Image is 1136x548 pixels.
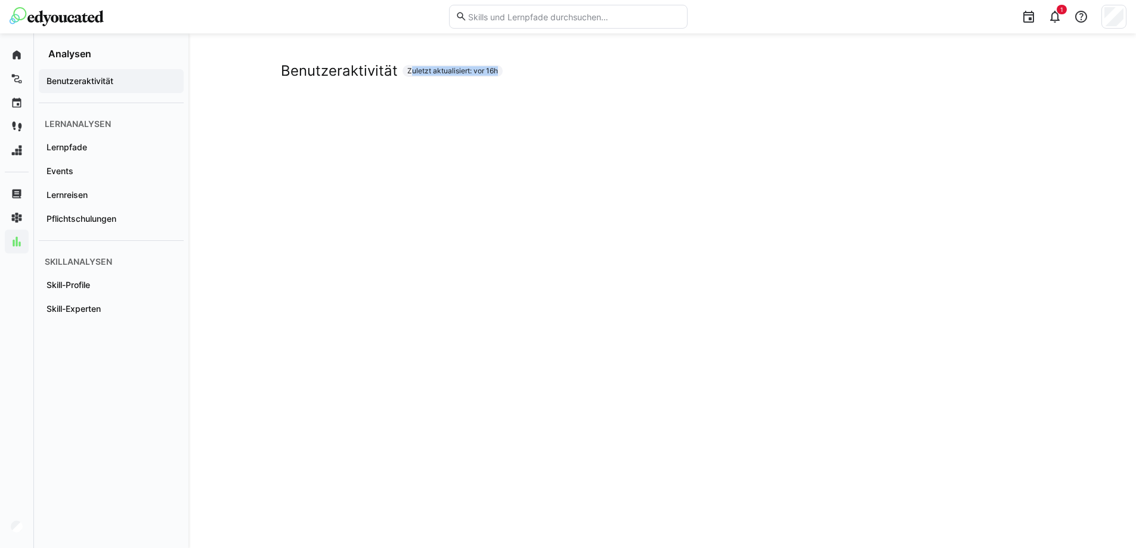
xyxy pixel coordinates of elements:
input: Skills und Lernpfade durchsuchen… [467,11,680,22]
h2: Benutzeraktivität [281,62,398,80]
span: 1 [1060,6,1063,13]
div: Lernanalysen [39,113,184,135]
div: Skillanalysen [39,250,184,273]
span: Zuletzt aktualisiert: vor 16h [407,66,498,76]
